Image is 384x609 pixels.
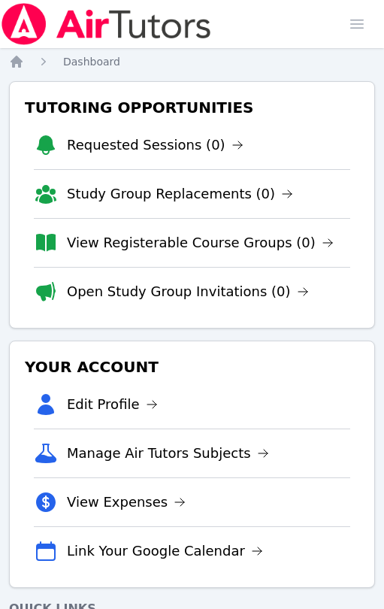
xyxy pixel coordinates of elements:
[63,56,120,68] span: Dashboard
[67,135,243,156] a: Requested Sessions (0)
[67,232,334,253] a: View Registerable Course Groups (0)
[67,281,309,302] a: Open Study Group Invitations (0)
[9,54,375,69] nav: Breadcrumb
[67,183,293,205] a: Study Group Replacements (0)
[22,94,362,121] h3: Tutoring Opportunities
[22,353,362,380] h3: Your Account
[67,541,263,562] a: Link Your Google Calendar
[67,492,186,513] a: View Expenses
[67,443,269,464] a: Manage Air Tutors Subjects
[63,54,120,69] a: Dashboard
[67,394,158,415] a: Edit Profile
